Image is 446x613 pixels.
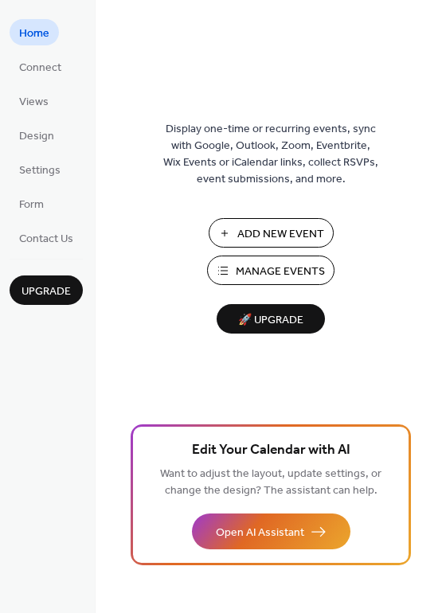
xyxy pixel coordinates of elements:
[207,256,334,285] button: Manage Events
[237,226,324,243] span: Add New Event
[10,190,53,217] a: Form
[163,121,378,188] span: Display one-time or recurring events, sync with Google, Outlook, Zoom, Eventbrite, Wix Events or ...
[19,94,49,111] span: Views
[160,463,381,502] span: Want to adjust the layout, update settings, or change the design? The assistant can help.
[10,156,70,182] a: Settings
[19,197,44,213] span: Form
[192,513,350,549] button: Open AI Assistant
[192,439,350,462] span: Edit Your Calendar with AI
[19,162,61,179] span: Settings
[19,25,49,42] span: Home
[19,128,54,145] span: Design
[217,304,325,334] button: 🚀 Upgrade
[209,218,334,248] button: Add New Event
[10,88,58,114] a: Views
[10,225,83,251] a: Contact Us
[22,283,71,300] span: Upgrade
[10,19,59,45] a: Home
[19,60,61,76] span: Connect
[19,231,73,248] span: Contact Us
[10,122,64,148] a: Design
[216,525,304,541] span: Open AI Assistant
[226,310,315,331] span: 🚀 Upgrade
[10,53,71,80] a: Connect
[10,275,83,305] button: Upgrade
[236,264,325,280] span: Manage Events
